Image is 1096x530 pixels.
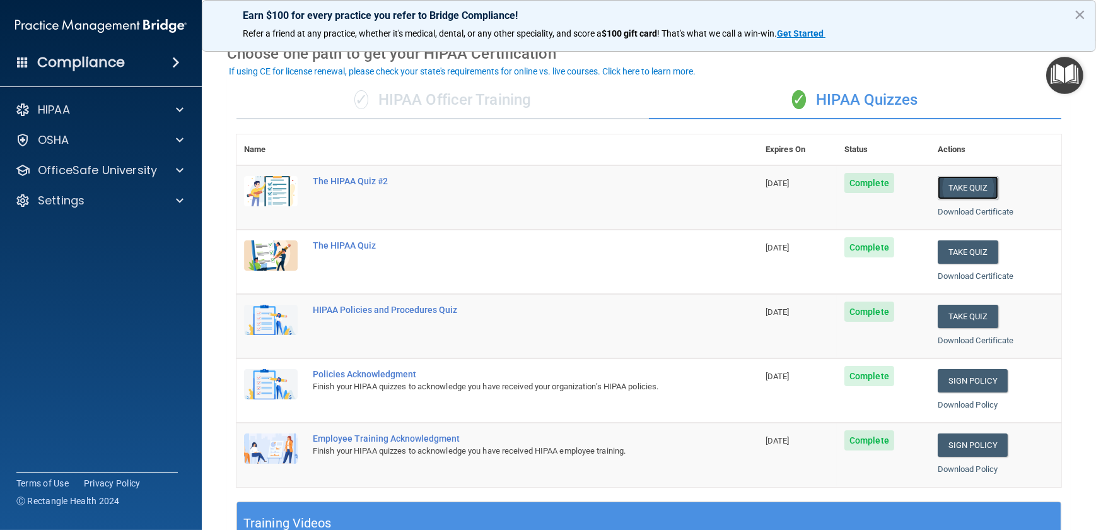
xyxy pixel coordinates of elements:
button: Take Quiz [938,176,998,199]
button: Take Quiz [938,305,998,328]
span: Refer a friend at any practice, whether it's medical, dental, or any other speciality, and score a [243,28,602,38]
span: [DATE] [766,179,790,188]
span: ✓ [354,90,368,109]
button: Close [1074,4,1086,25]
span: ✓ [792,90,806,109]
div: HIPAA Policies and Procedures Quiz [313,305,695,315]
span: [DATE] [766,436,790,445]
a: Download Policy [938,400,998,409]
span: Complete [844,237,894,257]
span: Ⓒ Rectangle Health 2024 [16,495,120,507]
a: Settings [15,193,184,208]
a: Download Policy [938,464,998,474]
div: Employee Training Acknowledgment [313,433,695,444]
a: OSHA [15,132,184,148]
p: OSHA [38,132,69,148]
button: Take Quiz [938,240,998,264]
div: Choose one path to get your HIPAA Certification [227,35,1071,72]
th: Name [236,134,305,165]
th: Status [837,134,930,165]
div: The HIPAA Quiz #2 [313,176,695,186]
span: [DATE] [766,372,790,381]
div: If using CE for license renewal, please check your state's requirements for online vs. live cours... [229,67,696,76]
a: Terms of Use [16,477,69,490]
div: Policies Acknowledgment [313,369,695,379]
div: The HIPAA Quiz [313,240,695,250]
span: Complete [844,173,894,193]
th: Expires On [758,134,837,165]
strong: Get Started [777,28,824,38]
span: Complete [844,302,894,322]
span: Complete [844,366,894,386]
th: Actions [930,134,1061,165]
div: Finish your HIPAA quizzes to acknowledge you have received your organization’s HIPAA policies. [313,379,695,394]
a: Download Certificate [938,271,1014,281]
button: Open Resource Center [1046,57,1083,94]
a: Privacy Policy [84,477,141,490]
a: HIPAA [15,102,184,117]
p: Settings [38,193,85,208]
a: OfficeSafe University [15,163,184,178]
button: If using CE for license renewal, please check your state's requirements for online vs. live cours... [227,65,697,78]
div: Finish your HIPAA quizzes to acknowledge you have received HIPAA employee training. [313,444,695,459]
h4: Compliance [37,54,125,71]
img: PMB logo [15,13,187,38]
a: Download Certificate [938,336,1014,345]
span: ! That's what we call a win-win. [657,28,777,38]
div: HIPAA Quizzes [649,81,1061,119]
p: Earn $100 for every practice you refer to Bridge Compliance! [243,9,1055,21]
a: Get Started [777,28,825,38]
span: [DATE] [766,307,790,317]
span: Complete [844,430,894,450]
strong: $100 gift card [602,28,657,38]
a: Sign Policy [938,433,1008,457]
span: [DATE] [766,243,790,252]
div: HIPAA Officer Training [236,81,649,119]
a: Sign Policy [938,369,1008,392]
p: HIPAA [38,102,70,117]
p: OfficeSafe University [38,163,157,178]
a: Download Certificate [938,207,1014,216]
